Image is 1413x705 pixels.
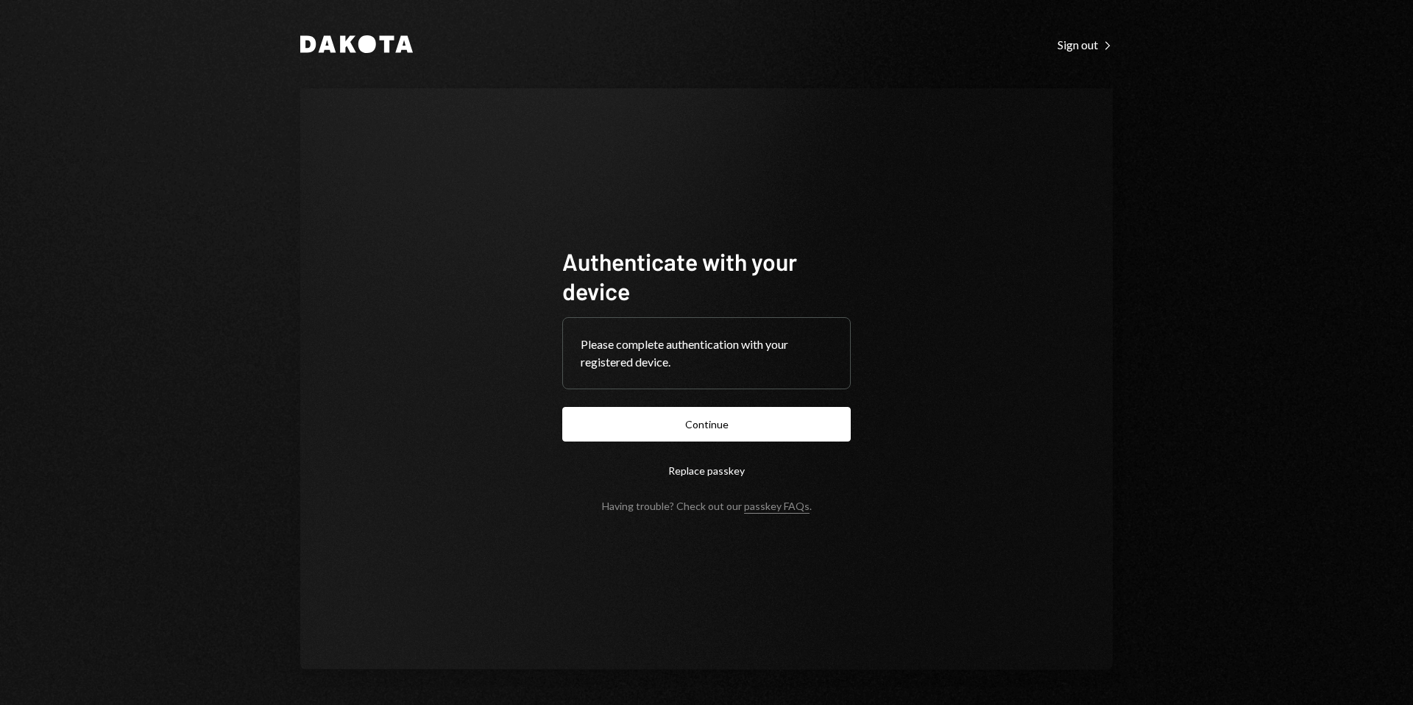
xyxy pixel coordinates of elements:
[744,500,810,514] a: passkey FAQs
[562,247,851,305] h1: Authenticate with your device
[581,336,832,371] div: Please complete authentication with your registered device.
[562,407,851,442] button: Continue
[602,500,812,512] div: Having trouble? Check out our .
[1058,38,1113,52] div: Sign out
[562,453,851,488] button: Replace passkey
[1058,36,1113,52] a: Sign out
